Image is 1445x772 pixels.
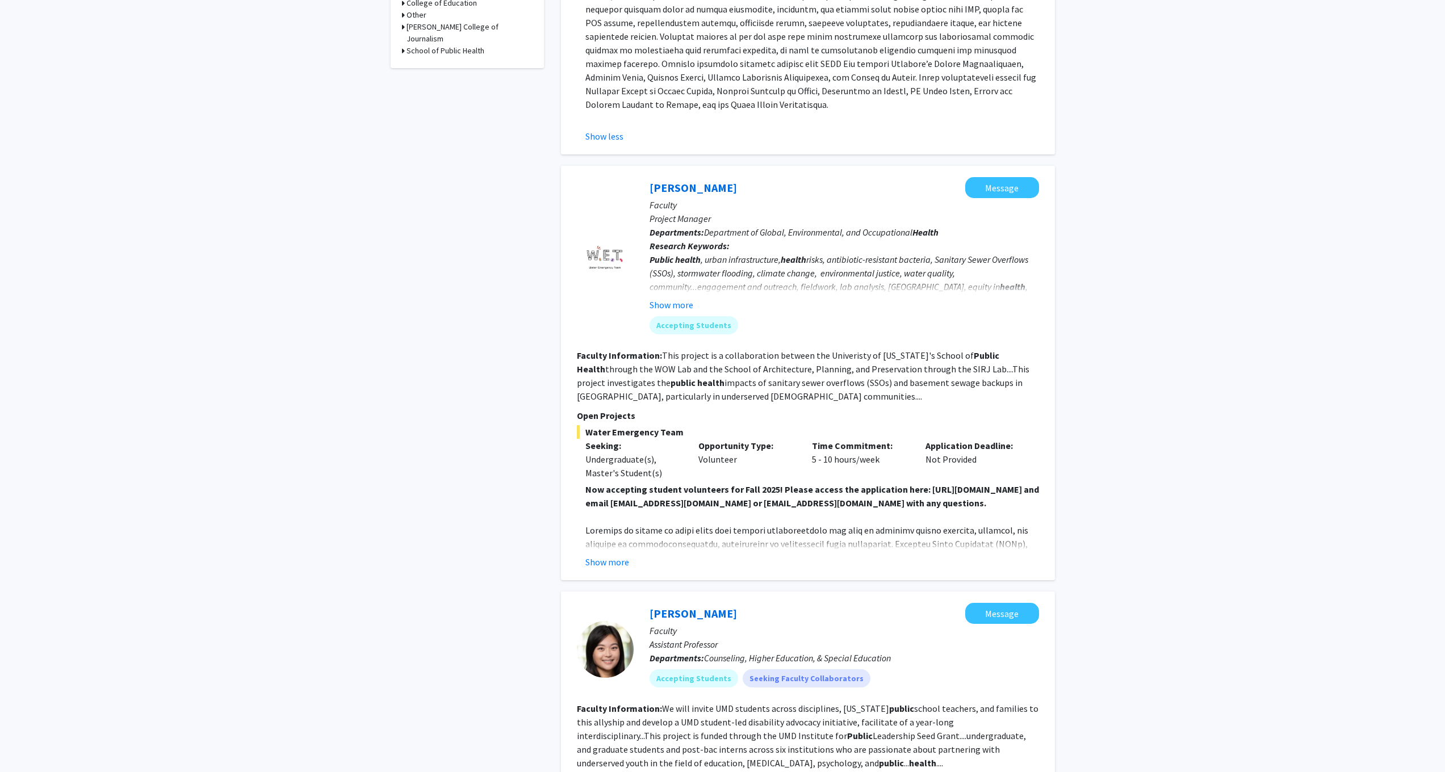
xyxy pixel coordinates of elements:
mat-chip: Accepting Students [650,316,738,334]
b: health [1000,281,1025,292]
div: , urban infrastructure, risks, antibiotic-resistant bacteria, Sanitary Sewer Overflows (SSOs), st... [650,253,1039,321]
b: public [879,757,904,769]
span: Water Emergency Team [577,425,1039,439]
fg-read-more: We will invite UMD students across disciplines, [US_STATE] school teachers, and families to this ... [577,703,1038,769]
mat-chip: Accepting Students [650,669,738,687]
b: health [781,254,806,265]
p: Time Commitment: [812,439,908,452]
fg-read-more: This project is a collaboration between the Univeristy of [US_STATE]'s School of through the WOW ... [577,350,1029,402]
button: Show more [585,555,629,569]
span: Department of Global, Environmental, and Occupational [704,226,939,238]
a: [PERSON_NAME] [650,181,737,195]
button: Message Shachar Gazit-Rosenthal [965,177,1039,198]
b: Health [577,363,605,375]
b: Departments: [650,226,704,238]
b: public [671,377,696,388]
p: Project Manager [650,212,1039,225]
div: Undergraduate(s), Master's Student(s) [585,452,682,480]
button: Message Veronica Kang [965,603,1039,624]
b: Public [847,730,873,741]
h3: School of Public Health [407,45,484,57]
p: Faculty [650,198,1039,212]
b: Faculty Information: [577,350,662,361]
b: health [909,757,936,769]
b: Departments: [650,652,704,664]
b: health [697,377,724,388]
b: Faculty Information: [577,703,662,714]
div: Not Provided [917,439,1031,480]
p: Assistant Professor [650,637,1039,651]
p: Opportunity Type: [698,439,795,452]
b: Research Keywords: [650,240,730,251]
mat-chip: Seeking Faculty Collaborators [743,669,870,687]
div: Volunteer [690,439,803,480]
p: Application Deadline: [925,439,1022,452]
b: Health [912,226,939,238]
p: Faculty [650,624,1039,637]
span: Counseling, Higher Education, & Special Education [704,652,891,664]
b: Public [650,254,673,265]
b: public [889,703,914,714]
iframe: Chat [9,721,48,763]
b: health [675,254,701,265]
p: Seeking: [585,439,682,452]
strong: Now accepting student volunteers for Fall 2025! Please access the application here: [URL][DOMAIN_... [585,484,1039,509]
h3: [PERSON_NAME] College of Journalism [407,21,533,45]
p: Open Projects [577,409,1039,422]
b: Public [974,350,999,361]
a: [PERSON_NAME] [650,606,737,620]
button: Show less [585,129,623,143]
h3: Other [407,9,426,21]
button: Show more [650,298,693,312]
div: 5 - 10 hours/week [803,439,917,480]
